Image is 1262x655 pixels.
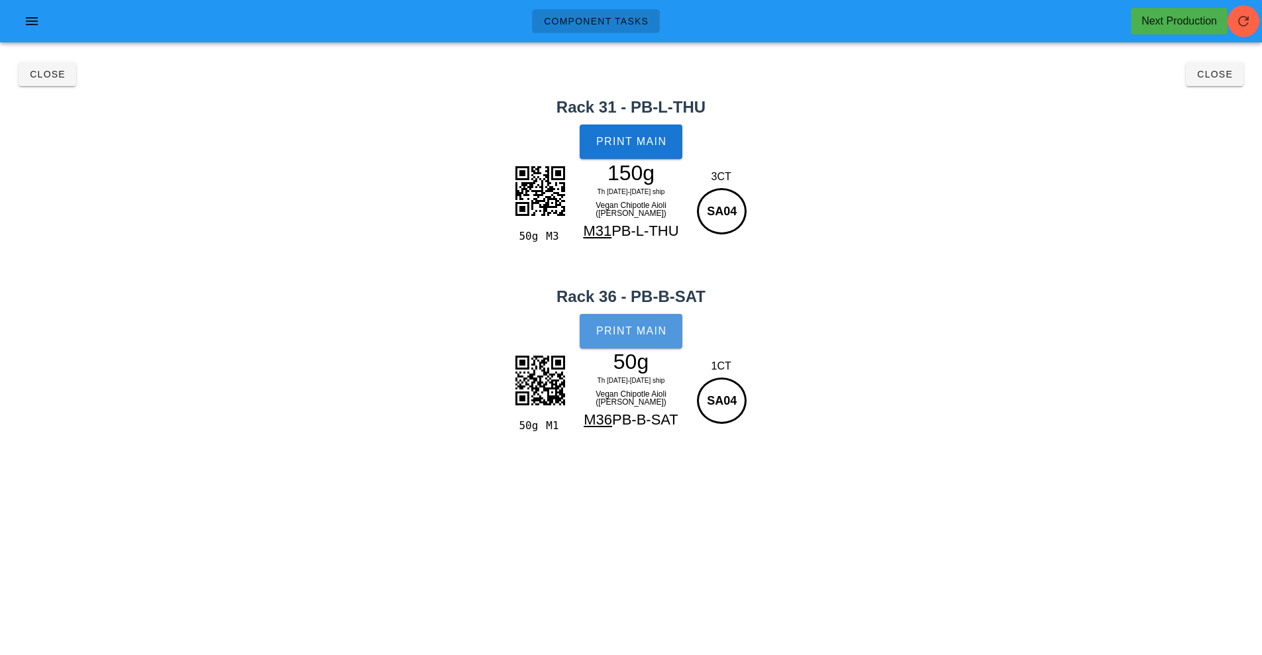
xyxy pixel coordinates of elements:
[1186,62,1243,86] button: Close
[541,417,568,434] div: M1
[694,358,749,374] div: 1CT
[694,169,749,185] div: 3CT
[574,387,689,409] div: Vegan Chipotle Aioli ([PERSON_NAME])
[611,223,678,239] span: PB-L-THU
[697,378,747,424] div: SA04
[513,228,541,245] div: 50g
[697,188,747,234] div: SA04
[507,347,573,413] img: 5WLYlTiJo46iZCKqbtgkH9WKQ0jT7xd2CoGovdWyyIbkkYSzhuRA1HJiDckthBSDSAhZLCUKIVpa1pAmJ4b8Ik1RfV6k5klyI...
[1196,69,1233,79] span: Close
[596,325,667,337] span: Print Main
[574,199,689,220] div: Vegan Chipotle Aioli ([PERSON_NAME])
[507,158,573,224] img: 2qlneRTM4oV7XbQ0hQxCaE3FF6qjeGJNvUZkx8kgokUyVJzC1CiOPY7CEQQvZwG3sqhIxBu+c4hOzhNvZUCBmDds9xCNnDbey...
[541,228,568,245] div: M3
[583,223,611,239] span: M31
[612,411,678,428] span: PB-B-SAT
[598,188,665,195] span: Th [DATE]-[DATE] ship
[8,285,1254,309] h2: Rack 36 - PB-B-SAT
[580,125,682,159] button: Print Main
[580,314,682,348] button: Print Main
[29,69,66,79] span: Close
[598,377,665,384] span: Th [DATE]-[DATE] ship
[596,136,667,148] span: Print Main
[8,95,1254,119] h2: Rack 31 - PB-L-THU
[574,352,689,372] div: 50g
[543,16,649,26] span: Component Tasks
[584,411,612,428] span: M36
[532,9,660,33] a: Component Tasks
[1141,13,1217,29] div: Next Production
[513,417,541,434] div: 50g
[19,62,76,86] button: Close
[574,163,689,183] div: 150g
